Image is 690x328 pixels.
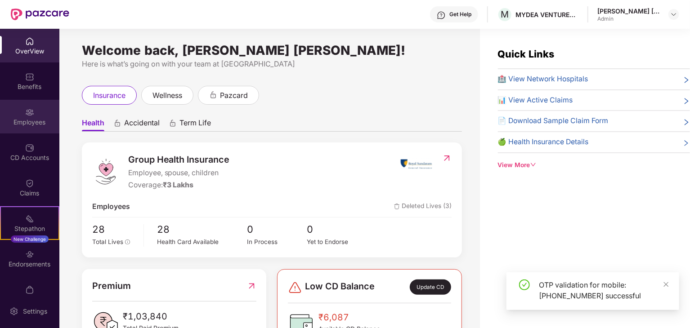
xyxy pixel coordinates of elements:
[82,118,104,131] span: Health
[305,279,375,295] span: Low CD Balance
[128,180,230,191] div: Coverage:
[437,11,446,20] img: svg+xml;base64,PHN2ZyBpZD0iSGVscC0zMngzMiIgeG1sbnM9Imh0dHA6Ly93d3cudzMub3JnLzIwMDAvc3ZnIiB3aWR0aD...
[25,108,34,117] img: svg+xml;base64,PHN2ZyBpZD0iRW1wbG95ZWVzIiB4bWxucz0iaHR0cDovL3d3dy53My5vcmcvMjAwMC9zdmciIHdpZHRoPS...
[92,158,119,185] img: logo
[25,37,34,46] img: svg+xml;base64,PHN2ZyBpZD0iSG9tZSIgeG1sbnM9Imh0dHA6Ly93d3cudzMub3JnLzIwMDAvc3ZnIiB3aWR0aD0iMjAiIG...
[307,222,367,237] span: 0
[20,307,50,316] div: Settings
[498,48,555,60] span: Quick Links
[25,143,34,152] img: svg+xml;base64,PHN2ZyBpZD0iQ0RfQWNjb3VudHMiIGRhdGEtbmFtZT0iQ0QgQWNjb3VudHMiIHhtbG5zPSJodHRwOi8vd3...
[288,280,302,295] img: svg+xml;base64,PHN2ZyBpZD0iRGFuZ2VyLTMyeDMyIiB4bWxucz0iaHR0cDovL3d3dy53My5vcmcvMjAwMC9zdmciIHdpZH...
[1,224,58,233] div: Stepathon
[683,117,690,127] span: right
[157,237,247,247] div: Health Card Available
[498,115,609,127] span: 📄 Download Sample Claim Form
[25,214,34,223] img: svg+xml;base64,PHN2ZyB4bWxucz0iaHR0cDovL3d3dy53My5vcmcvMjAwMC9zdmciIHdpZHRoPSIyMSIgaGVpZ2h0PSIyMC...
[82,47,462,54] div: Welcome back, [PERSON_NAME] [PERSON_NAME]!
[247,279,256,293] img: RedirectIcon
[92,222,137,237] span: 28
[128,168,230,179] span: Employee, spouse, children
[93,90,125,101] span: insurance
[515,10,578,19] div: MYDEA VENTURES PRIVATE LIMITED
[307,237,367,247] div: Yet to Endorse
[157,222,247,237] span: 28
[220,90,248,101] span: pazcard
[209,91,217,99] div: animation
[539,279,668,301] div: OTP validation for mobile: [PHONE_NUMBER] successful
[410,279,451,295] div: Update CD
[498,160,690,170] div: View More
[449,11,471,18] div: Get Help
[125,239,130,245] span: info-circle
[683,97,690,106] span: right
[25,250,34,259] img: svg+xml;base64,PHN2ZyBpZD0iRW5kb3JzZW1lbnRzIiB4bWxucz0iaHR0cDovL3d3dy53My5vcmcvMjAwMC9zdmciIHdpZH...
[670,11,677,18] img: svg+xml;base64,PHN2ZyBpZD0iRHJvcGRvd24tMzJ4MzIiIHhtbG5zPSJodHRwOi8vd3d3LnczLm9yZy8yMDAwL3N2ZyIgd2...
[128,153,230,167] span: Group Health Insurance
[82,58,462,70] div: Here is what’s going on with your team at [GEOGRAPHIC_DATA]
[498,137,589,148] span: 🍏 Health Insurance Details
[113,119,121,127] div: animation
[247,237,307,247] div: In Process
[399,153,433,175] img: insurerIcon
[92,279,131,293] span: Premium
[9,307,18,316] img: svg+xml;base64,PHN2ZyBpZD0iU2V0dGluZy0yMHgyMCIgeG1sbnM9Imh0dHA6Ly93d3cudzMub3JnLzIwMDAvc3ZnIiB3aW...
[92,238,123,245] span: Total Lives
[25,72,34,81] img: svg+xml;base64,PHN2ZyBpZD0iQmVuZWZpdHMiIHhtbG5zPSJodHRwOi8vd3d3LnczLm9yZy8yMDAwL3N2ZyIgd2lkdGg9Ij...
[530,162,537,168] span: down
[442,154,452,163] img: RedirectIcon
[683,75,690,85] span: right
[92,201,130,213] span: Employees
[683,138,690,148] span: right
[124,118,160,131] span: Accidental
[123,310,179,324] span: ₹1,03,840
[152,90,182,101] span: wellness
[169,119,177,127] div: animation
[318,310,380,324] span: ₹6,087
[394,204,400,209] img: deleteIcon
[11,235,49,243] div: New Challenge
[501,9,509,20] span: M
[663,281,669,288] span: close
[179,118,211,131] span: Term Life
[25,179,34,188] img: svg+xml;base64,PHN2ZyBpZD0iQ2xhaW0iIHhtbG5zPSJodHRwOi8vd3d3LnczLm9yZy8yMDAwL3N2ZyIgd2lkdGg9IjIwIi...
[247,222,307,237] span: 0
[394,201,452,213] span: Deleted Lives (3)
[498,74,588,85] span: 🏥 View Network Hospitals
[11,9,69,20] img: New Pazcare Logo
[519,279,530,290] span: check-circle
[25,285,34,294] img: svg+xml;base64,PHN2ZyBpZD0iTXlfT3JkZXJzIiBkYXRhLW5hbWU9Ik15IE9yZGVycyIgeG1sbnM9Imh0dHA6Ly93d3cudz...
[597,7,660,15] div: [PERSON_NAME] [PERSON_NAME]
[597,15,660,22] div: Admin
[163,181,194,189] span: ₹3 Lakhs
[498,95,573,106] span: 📊 View Active Claims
